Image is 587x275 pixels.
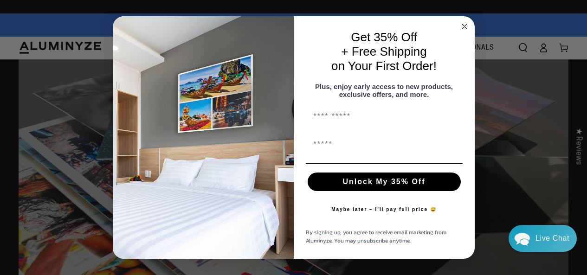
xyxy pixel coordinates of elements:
[331,59,437,73] span: on Your First Order!
[306,163,463,164] img: underline
[327,200,441,219] button: Maybe later – I’ll pay full price 😅
[535,225,569,252] div: Contact Us Directly
[308,173,461,191] button: Unlock My 35% Off
[306,228,446,245] span: By signing up, you agree to receive email marketing from Aluminyze. You may unsubscribe anytime.
[509,225,577,252] div: Chat widget toggle
[341,45,426,58] span: + Free Shipping
[113,16,294,259] img: 728e4f65-7e6c-44e2-b7d1-0292a396982f.jpeg
[315,83,453,98] span: Plus, enjoy early access to new products, exclusive offers, and more.
[459,21,470,32] button: Close dialog
[351,30,417,44] span: Get 35% Off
